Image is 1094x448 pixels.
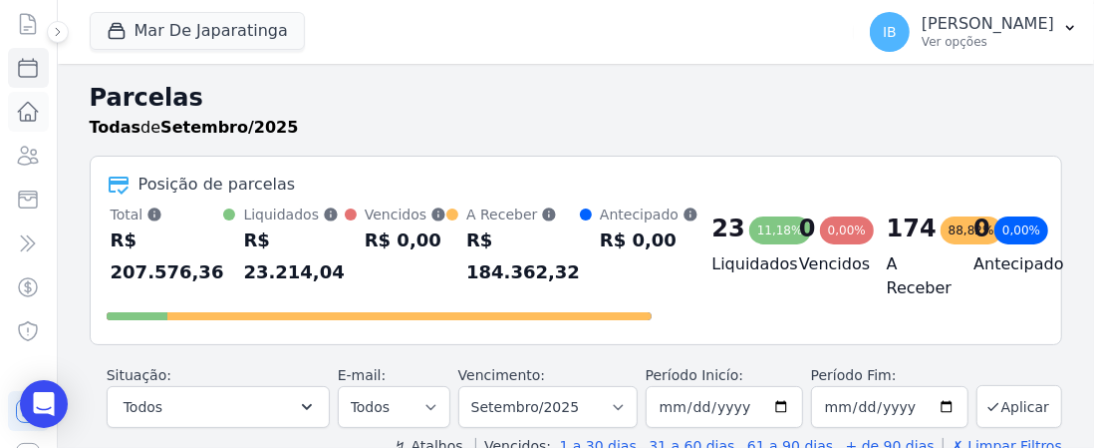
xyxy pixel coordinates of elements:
[887,213,937,244] div: 174
[160,118,298,137] strong: Setembro/2025
[799,213,816,244] div: 0
[107,386,330,428] button: Todos
[711,252,767,276] h4: Liquidados
[90,12,305,50] button: Mar De Japaratinga
[111,224,224,288] div: R$ 207.576,36
[600,205,698,224] div: Antecipado
[922,34,1054,50] p: Ver opções
[20,380,68,428] div: Open Intercom Messenger
[107,367,171,383] label: Situação:
[338,367,387,383] label: E-mail:
[458,367,545,383] label: Vencimento:
[90,116,299,140] p: de
[887,252,943,300] h4: A Receber
[466,224,580,288] div: R$ 184.362,32
[973,213,990,244] div: 0
[600,224,698,256] div: R$ 0,00
[365,205,446,224] div: Vencidos
[941,217,1002,244] div: 88,82%
[646,367,743,383] label: Período Inicío:
[799,252,855,276] h4: Vencidos
[243,205,344,224] div: Liquidados
[90,118,141,137] strong: Todas
[124,395,162,419] span: Todos
[811,365,968,386] label: Período Fim:
[466,205,580,224] div: A Receber
[994,217,1048,244] div: 0,00%
[243,224,344,288] div: R$ 23.214,04
[883,25,897,39] span: IB
[138,173,296,197] div: Posição de parcelas
[711,213,744,244] div: 23
[976,385,1062,428] button: Aplicar
[854,4,1094,60] button: IB [PERSON_NAME] Ver opções
[749,217,811,244] div: 11,18%
[922,14,1054,34] p: [PERSON_NAME]
[973,252,1029,276] h4: Antecipado
[111,205,224,224] div: Total
[820,217,874,244] div: 0,00%
[90,80,1062,116] h2: Parcelas
[365,224,446,256] div: R$ 0,00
